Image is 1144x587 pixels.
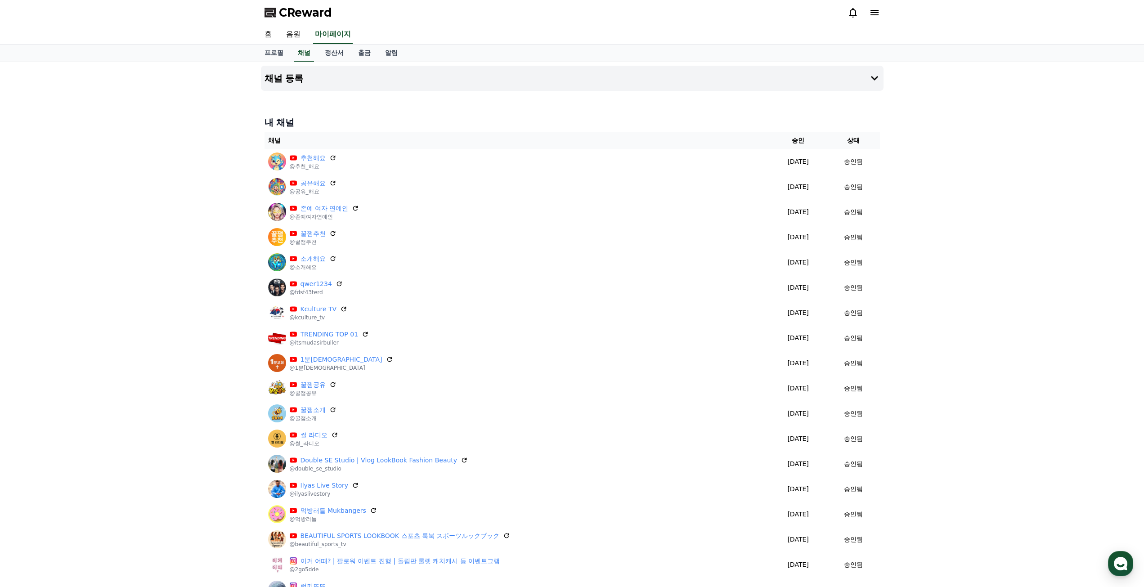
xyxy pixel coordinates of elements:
p: [DATE] [773,510,823,519]
a: 공유해요 [301,179,326,188]
th: 승인 [769,132,827,149]
p: [DATE] [773,157,823,166]
p: 승인됨 [844,233,863,242]
p: 승인됨 [844,434,863,444]
a: 홈 [257,25,279,44]
a: 음원 [279,25,308,44]
a: Ilyas Live Story [301,481,349,490]
p: [DATE] [773,233,823,242]
p: 승인됨 [844,560,863,569]
p: 승인됨 [844,459,863,469]
span: CReward [279,5,332,20]
p: 승인됨 [844,384,863,393]
img: Kculture TV [268,304,286,322]
p: @존예여자연예인 [290,213,359,220]
a: 마이페이지 [313,25,353,44]
p: @2go5dde [290,566,500,573]
p: [DATE] [773,358,823,368]
p: [DATE] [773,484,823,494]
img: 이거 어때? | 팔로워 이벤트 진행 | 돌림판 룰렛 캐치캐시 등 이벤트그램 [268,556,286,574]
p: [DATE] [773,434,823,444]
p: @fdsf43terd [290,289,343,296]
img: 소개해요 [268,253,286,271]
a: 먹방러들 Mukbangers [301,506,366,515]
p: 승인됨 [844,333,863,343]
p: [DATE] [773,560,823,569]
img: 썰 라디오 [268,430,286,448]
h4: 내 채널 [265,116,880,129]
a: 프로필 [257,45,291,62]
img: 꿀잼추천 [268,228,286,246]
a: 알림 [378,45,405,62]
p: [DATE] [773,409,823,418]
a: qwer1234 [301,279,332,289]
button: 채널 등록 [261,66,884,91]
p: 승인됨 [844,358,863,368]
a: 꿀잼소개 [301,405,326,415]
p: 승인됨 [844,182,863,192]
p: [DATE] [773,207,823,217]
a: 1분[DEMOGRAPHIC_DATA] [301,355,382,364]
a: 썰 라디오 [301,430,327,440]
p: @beautiful_sports_tv [290,541,511,548]
p: @꿀잼공유 [290,390,336,397]
p: [DATE] [773,384,823,393]
p: [DATE] [773,258,823,267]
p: @kculture_tv [290,314,348,321]
img: 추천해요 [268,152,286,170]
p: [DATE] [773,283,823,292]
p: @꿀잼소개 [290,415,336,422]
p: 승인됨 [844,283,863,292]
th: 채널 [265,132,770,149]
img: 공유해요 [268,178,286,196]
img: BEAUTIFUL SPORTS LOOKBOOK 스포츠 룩북 スポーツルックブック [268,530,286,548]
img: 1분교회 [268,354,286,372]
p: 승인됨 [844,157,863,166]
a: 소개해요 [301,254,326,264]
img: 꿀잼소개 [268,404,286,422]
a: 이거 어때? | 팔로워 이벤트 진행 | 돌림판 룰렛 캐치캐시 등 이벤트그램 [301,556,500,566]
p: @꿀잼추천 [290,238,336,246]
p: [DATE] [773,308,823,318]
p: 승인됨 [844,409,863,418]
a: 꿀잼추천 [301,229,326,238]
a: 존예 여자 연예인 [301,204,349,213]
p: @먹방러들 [290,515,377,523]
img: 꿀잼공유 [268,379,286,397]
p: @1분[DEMOGRAPHIC_DATA] [290,364,393,372]
h4: 채널 등록 [265,73,304,83]
p: @추천_해요 [290,163,336,170]
a: BEAUTIFUL SPORTS LOOKBOOK 스포츠 룩북 スポーツルックブック [301,531,500,541]
a: 추천해요 [301,153,326,163]
th: 상태 [827,132,879,149]
p: @썰_라디오 [290,440,338,447]
a: 출금 [351,45,378,62]
p: 승인됨 [844,207,863,217]
p: @공유_해요 [290,188,336,195]
img: Double SE Studio | Vlog LookBook Fashion Beauty [268,455,286,473]
a: 꿀잼공유 [301,380,326,390]
p: @소개해요 [290,264,336,271]
a: 정산서 [318,45,351,62]
p: 승인됨 [844,484,863,494]
p: @itsmudasirbuller [290,339,369,346]
a: Double SE Studio | Vlog LookBook Fashion Beauty [301,456,458,465]
img: qwer1234 [268,278,286,296]
p: [DATE] [773,333,823,343]
p: [DATE] [773,535,823,544]
a: 채널 [294,45,314,62]
p: @double_se_studio [290,465,468,472]
p: @ilyaslivestory [290,490,359,497]
p: 승인됨 [844,535,863,544]
img: TRENDING TOP 01 [268,329,286,347]
p: 승인됨 [844,308,863,318]
a: TRENDING TOP 01 [301,330,359,339]
p: 승인됨 [844,258,863,267]
p: [DATE] [773,182,823,192]
p: [DATE] [773,459,823,469]
img: Ilyas Live Story [268,480,286,498]
p: 승인됨 [844,510,863,519]
img: 존예 여자 연예인 [268,203,286,221]
a: CReward [265,5,332,20]
img: 먹방러들 Mukbangers [268,505,286,523]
